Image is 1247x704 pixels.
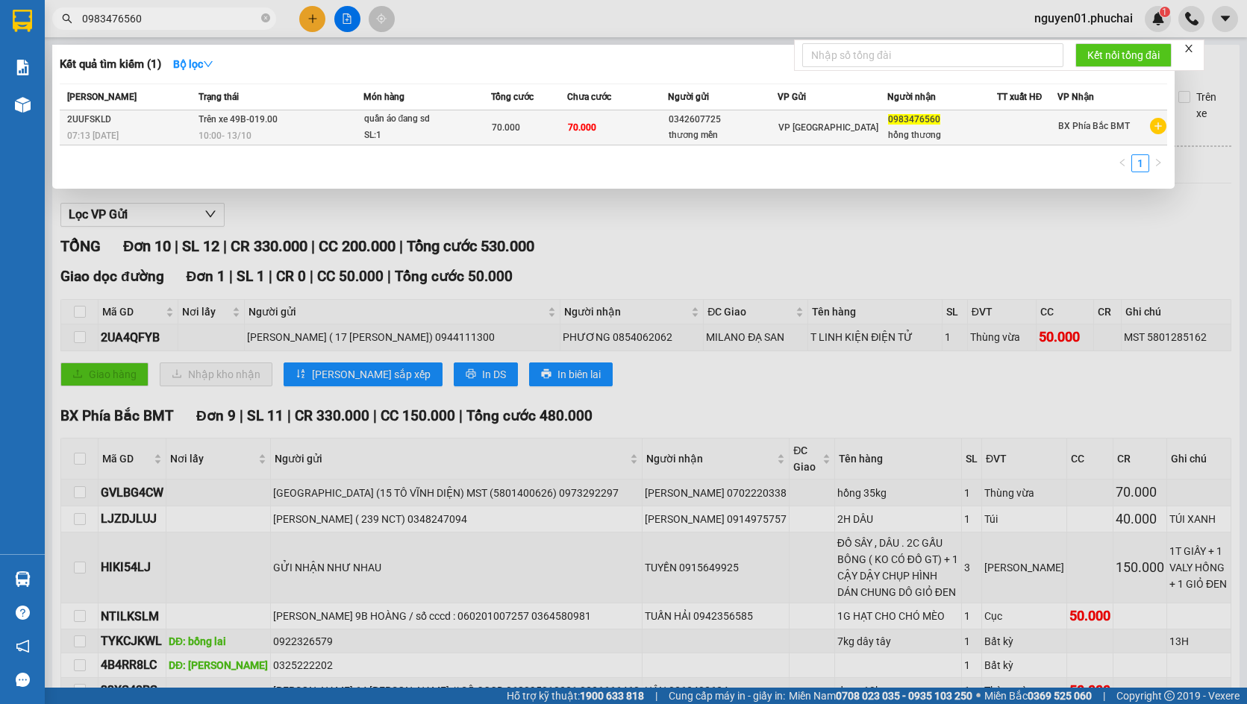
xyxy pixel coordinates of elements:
span: Tổng cước [491,92,534,102]
button: Kết nối tổng đài [1075,43,1172,67]
span: VP Gửi [778,92,806,102]
span: 07:13 [DATE] [67,131,119,141]
span: BX Phía Bắc BMT [1058,121,1130,131]
button: Bộ lọcdown [161,52,225,76]
span: Người gửi [668,92,709,102]
span: close-circle [261,12,270,26]
input: Nhập số tổng đài [802,43,1063,67]
span: 70.000 [492,122,520,133]
span: close-circle [261,13,270,22]
h3: Kết quả tìm kiếm ( 1 ) [60,57,161,72]
div: thương mền [669,128,777,143]
button: left [1113,154,1131,172]
span: 70.000 [568,122,596,133]
span: VP [GEOGRAPHIC_DATA] [778,122,878,133]
span: left [1118,158,1127,167]
div: hồng thương [888,128,996,143]
span: close [1184,43,1194,54]
span: Món hàng [363,92,404,102]
span: question-circle [16,606,30,620]
span: message [16,673,30,687]
span: notification [16,639,30,653]
button: right [1149,154,1167,172]
span: [PERSON_NAME] [67,92,137,102]
span: Người nhận [887,92,936,102]
li: Previous Page [1113,154,1131,172]
span: TT xuất HĐ [997,92,1043,102]
div: 0342607725 [669,112,777,128]
a: 1 [1132,155,1148,172]
li: Next Page [1149,154,1167,172]
span: Trạng thái [199,92,239,102]
img: warehouse-icon [15,97,31,113]
span: Kết nối tổng đài [1087,47,1160,63]
li: 1 [1131,154,1149,172]
span: VP Nhận [1057,92,1094,102]
strong: Bộ lọc [173,58,213,70]
span: down [203,59,213,69]
div: SL: 1 [364,128,476,144]
div: quần áo đang sd [364,111,476,128]
span: Trên xe 49B-019.00 [199,114,278,125]
img: warehouse-icon [15,571,31,587]
input: Tìm tên, số ĐT hoặc mã đơn [82,10,258,27]
span: 0983476560 [888,114,940,125]
span: Chưa cước [567,92,611,102]
span: right [1154,158,1163,167]
span: 10:00 - 13/10 [199,131,251,141]
div: 2UUFSKLD [67,112,194,128]
span: plus-circle [1150,118,1166,134]
span: search [62,13,72,24]
img: solution-icon [15,60,31,75]
img: logo-vxr [13,10,32,32]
